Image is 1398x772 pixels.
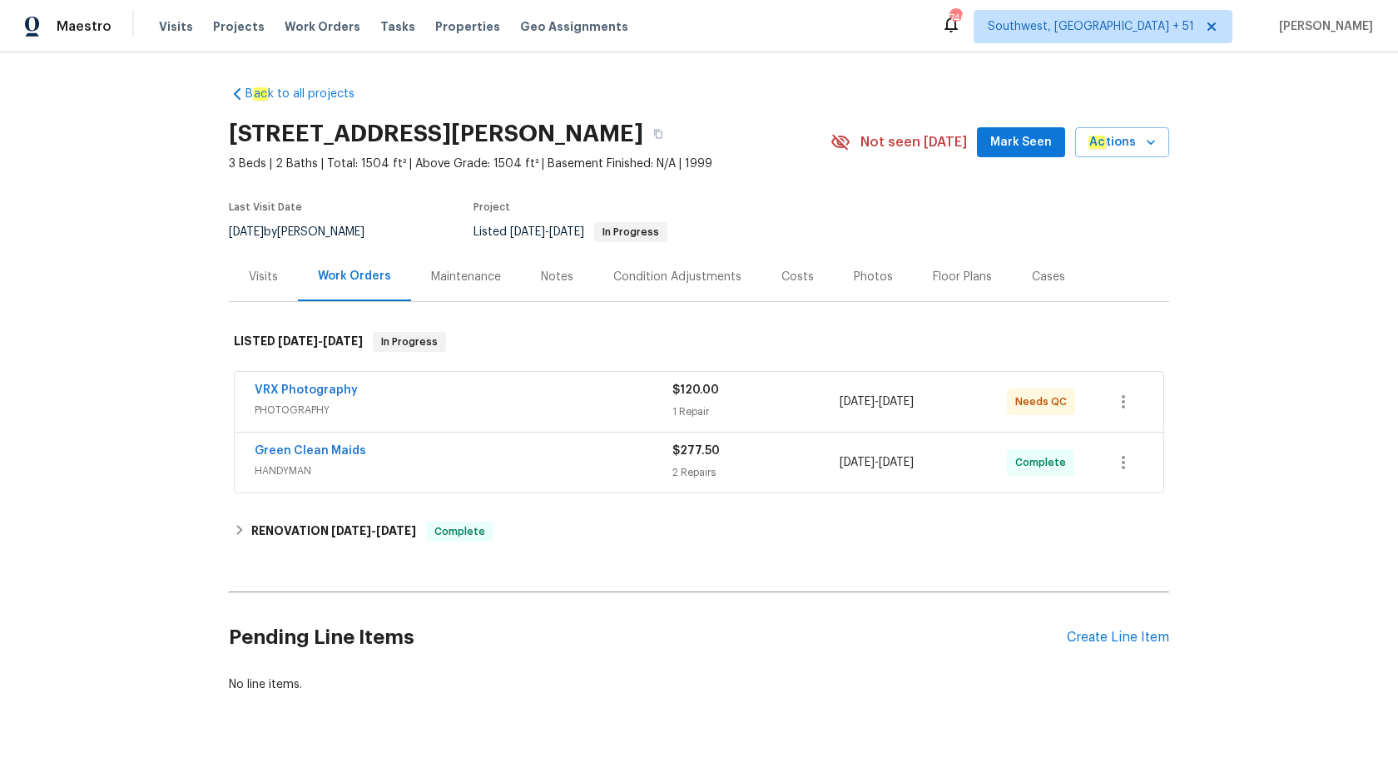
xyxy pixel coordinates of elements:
[510,226,584,238] span: -
[331,525,416,537] span: -
[255,445,366,457] a: Green Clean Maids
[229,222,384,242] div: by [PERSON_NAME]
[229,599,1067,676] h2: Pending Line Items
[229,512,1169,552] div: RENOVATION [DATE]-[DATE]Complete
[229,156,830,172] span: 3 Beds | 2 Baths | Total: 1504 ft² | Above Grade: 1504 ft² | Basement Finished: N/A | 1999
[253,87,268,101] em: ac
[159,18,193,35] span: Visits
[255,384,358,396] a: VRX Photography
[255,402,672,418] span: PHOTOGRAPHY
[229,226,264,238] span: [DATE]
[255,463,672,479] span: HANDYMAN
[245,86,354,102] span: B k to all projects
[879,457,914,468] span: [DATE]
[278,335,363,347] span: -
[949,10,961,27] div: 746
[643,119,673,149] button: Copy Address
[1032,269,1065,285] div: Cases
[380,21,415,32] span: Tasks
[933,269,992,285] div: Floor Plans
[520,18,628,35] span: Geo Assignments
[428,523,492,540] span: Complete
[990,132,1052,153] span: Mark Seen
[249,269,278,285] div: Visits
[1088,136,1106,149] em: Ac
[431,269,501,285] div: Maintenance
[672,403,840,420] div: 1 Repair
[234,332,363,352] h6: LISTED
[1067,630,1169,646] div: Create Line Item
[323,335,363,347] span: [DATE]
[840,454,914,471] span: -
[672,384,719,396] span: $120.00
[229,86,389,102] a: Back to all projects
[213,18,265,35] span: Projects
[473,202,510,212] span: Project
[57,18,112,35] span: Maestro
[549,226,584,238] span: [DATE]
[229,202,302,212] span: Last Visit Date
[854,269,893,285] div: Photos
[229,676,1169,693] div: No line items.
[251,522,416,542] h6: RENOVATION
[229,126,643,142] h2: [STREET_ADDRESS][PERSON_NAME]
[781,269,814,285] div: Costs
[1088,132,1136,153] span: tions
[596,227,666,237] span: In Progress
[1272,18,1373,35] span: [PERSON_NAME]
[977,127,1065,158] button: Mark Seen
[229,315,1169,369] div: LISTED [DATE]-[DATE]In Progress
[840,396,875,408] span: [DATE]
[374,334,444,350] span: In Progress
[840,393,914,410] span: -
[510,226,545,238] span: [DATE]
[1015,454,1073,471] span: Complete
[318,268,391,285] div: Work Orders
[285,18,360,35] span: Work Orders
[278,335,318,347] span: [DATE]
[541,269,573,285] div: Notes
[672,464,840,481] div: 2 Repairs
[860,134,967,151] span: Not seen [DATE]
[879,396,914,408] span: [DATE]
[1015,393,1073,410] span: Needs QC
[435,18,500,35] span: Properties
[331,525,371,537] span: [DATE]
[473,226,667,238] span: Listed
[840,457,875,468] span: [DATE]
[672,445,720,457] span: $277.50
[613,269,741,285] div: Condition Adjustments
[988,18,1194,35] span: Southwest, [GEOGRAPHIC_DATA] + 51
[1075,127,1169,158] button: Actions
[376,525,416,537] span: [DATE]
